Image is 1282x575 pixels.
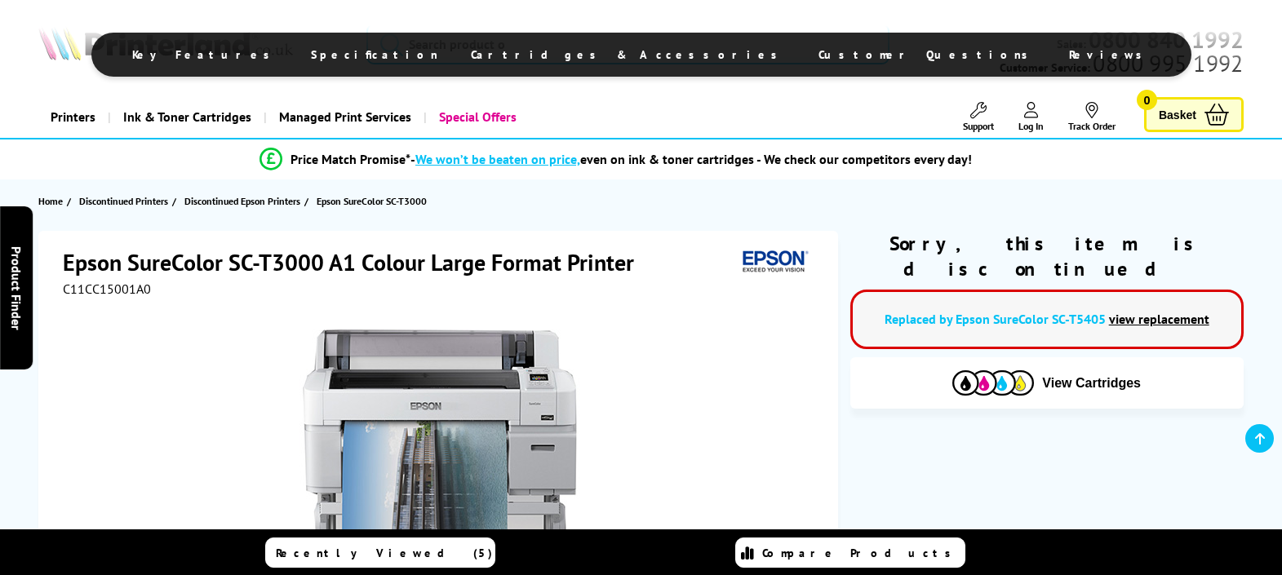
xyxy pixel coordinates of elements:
[735,537,965,568] a: Compare Products
[963,102,994,132] a: Support
[123,96,251,138] span: Ink & Toner Cartridges
[1018,102,1044,132] a: Log In
[963,120,994,132] span: Support
[415,151,580,167] span: We won’t be beaten on price,
[8,245,24,330] span: Product Finder
[1018,120,1044,132] span: Log In
[184,192,304,210] a: Discontinued Epson Printers
[1159,104,1196,126] span: Basket
[184,192,300,210] span: Discontinued Epson Printers
[850,231,1244,281] div: Sorry, this item is discontinued
[317,195,427,207] span: Epson SureColor SC-T3000
[471,47,786,62] span: Cartridges & Accessories
[762,546,960,560] span: Compare Products
[264,96,424,138] a: Managed Print Services
[79,192,168,210] span: Discontinued Printers
[276,546,493,560] span: Recently Viewed (5)
[736,247,811,277] img: Epson
[63,247,650,277] h1: Epson SureColor SC-T3000 A1 Colour Large Format Printer
[8,145,1223,174] li: modal_Promise
[818,47,1036,62] span: Customer Questions
[952,370,1034,396] img: Cartridges
[38,192,63,210] span: Home
[132,47,278,62] span: Key Features
[1042,376,1141,391] span: View Cartridges
[1068,102,1116,132] a: Track Order
[1137,90,1157,110] span: 0
[291,151,410,167] span: Price Match Promise*
[424,96,529,138] a: Special Offers
[63,281,151,297] span: C11CC15001A0
[108,96,264,138] a: Ink & Toner Cartridges
[311,47,438,62] span: Specification
[79,192,172,210] a: Discontinued Printers
[410,151,972,167] div: - even on ink & toner cartridges - We check our competitors every day!
[1144,97,1244,132] a: Basket 0
[1109,311,1209,327] a: view replacement
[863,369,1231,396] button: View Cartridges
[38,96,108,138] a: Printers
[1069,47,1151,62] span: Reviews
[38,192,67,210] a: Home
[265,537,495,568] a: Recently Viewed (5)
[885,311,1106,327] a: Replaced by Epson SureColor SC-T5405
